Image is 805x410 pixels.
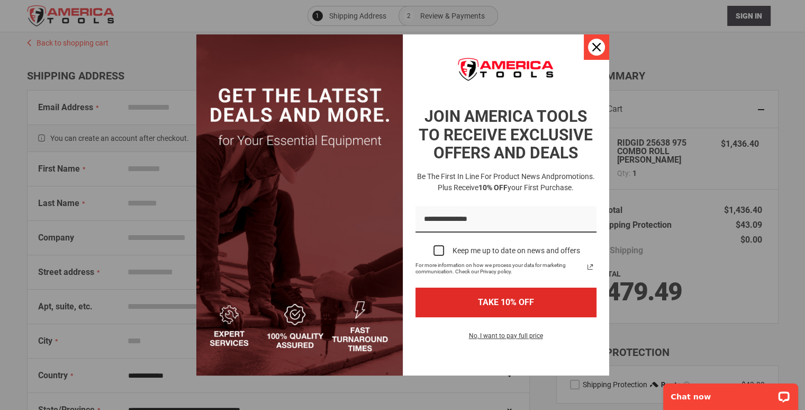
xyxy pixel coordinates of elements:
[584,261,596,273] a: Read our Privacy Policy
[415,288,596,317] button: TAKE 10% OFF
[592,43,601,51] svg: close icon
[419,107,593,162] strong: JOIN AMERICA TOOLS TO RECEIVE EXCLUSIVE OFFERS AND DEALS
[656,377,805,410] iframe: LiveChat chat widget
[413,171,599,193] h3: Be the first in line for product news and
[415,262,584,275] span: For more information on how we process your data for marketing communication. Check our Privacy p...
[478,183,508,192] strong: 10% OFF
[438,172,595,192] span: promotions. Plus receive your first purchase.
[584,261,596,273] svg: link icon
[460,330,551,348] button: No, I want to pay full price
[453,246,580,255] div: Keep me up to date on news and offers
[584,34,609,60] button: Close
[415,206,596,233] input: Email field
